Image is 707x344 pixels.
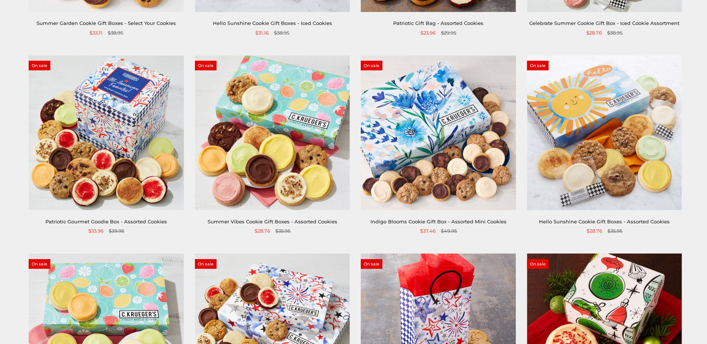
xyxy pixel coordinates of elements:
span: $23.96 [420,29,436,37]
img: Patriotic Gourmet Goodie Box - Assorted Cookies [29,55,184,210]
span: $33.96 [88,227,104,235]
span: On sale [29,61,50,70]
a: Patriotic Gift Bag - Assorted Cookies [393,20,483,26]
a: Indigo Blooms Cookie Gift Box - Assorted Mini Cookies [370,219,506,224]
span: $38.95 [274,29,289,37]
a: Patriotic Gourmet Goodie Box - Assorted Cookies [45,219,167,224]
span: On sale [527,61,549,70]
span: $35.95 [275,227,290,235]
span: On sale [29,259,50,269]
a: Celebrate Summer Cookie Gift Box - Iced Cookie Assortment [529,20,679,26]
a: Hello Sunshine Cookie Gift Boxes - Assorted Cookies [539,219,670,224]
span: On sale [361,61,382,70]
span: $28.76 [586,29,602,37]
span: $28.76 [255,227,270,235]
span: $28.76 [587,227,602,235]
img: Indigo Blooms Cookie Gift Box - Assorted Mini Cookies [361,55,516,210]
a: Summer Garden Cookie Gift Boxes - Select Your Cookies [37,20,176,26]
span: On sale [361,259,382,269]
a: Hello Sunshine Cookie Gift Boxes - Iced Cookies [213,20,332,26]
span: $31.16 [255,29,269,37]
span: $35.95 [607,227,622,235]
span: $49.95 [441,227,457,235]
span: $33.11 [89,29,102,37]
span: On sale [527,259,549,269]
span: $37.46 [420,227,436,235]
span: $38.95 [108,29,123,37]
img: Hello Sunshine Cookie Gift Boxes - Assorted Cookies [527,55,682,210]
iframe: Sign Up via Text for Offers [6,316,77,338]
span: $29.95 [441,29,456,37]
span: On sale [195,61,217,70]
span: $38.95 [607,29,622,37]
span: On sale [195,259,217,269]
img: Summer Vibes Cookie Gift Boxes - Assorted Cookies [195,55,350,210]
span: $39.95 [109,227,124,235]
a: Summer Vibes Cookie Gift Boxes - Assorted Cookies [208,219,337,224]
